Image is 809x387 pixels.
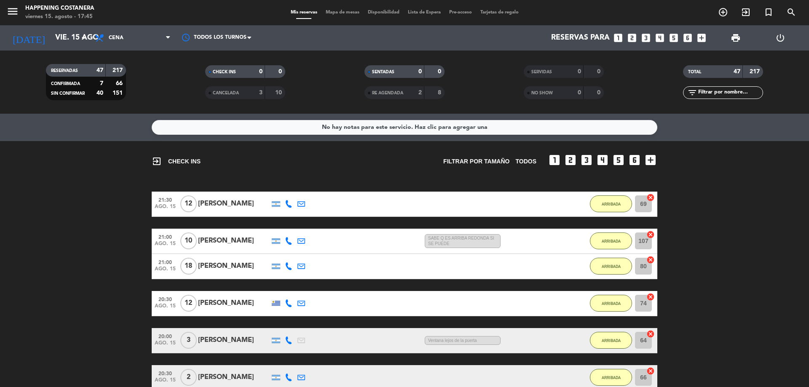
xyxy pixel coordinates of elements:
[612,153,625,167] i: looks_5
[78,33,88,43] i: arrow_drop_down
[687,88,697,98] i: filter_list
[438,90,443,96] strong: 8
[155,204,176,214] span: ago. 15
[696,32,707,43] i: add_box
[155,195,176,204] span: 21:30
[96,90,103,96] strong: 40
[628,153,641,167] i: looks_6
[718,7,728,17] i: add_circle_outline
[646,230,655,239] i: cancel
[590,369,632,386] button: ARRIBADA
[418,69,422,75] strong: 0
[682,32,693,43] i: looks_6
[6,5,19,18] i: menu
[180,295,197,312] span: 12
[321,10,364,15] span: Mapa de mesas
[590,232,632,249] button: ARRIBADA
[155,340,176,350] span: ago. 15
[564,153,577,167] i: looks_two
[364,10,404,15] span: Disponibilidad
[602,338,621,343] span: ARRIBADA
[259,90,263,96] strong: 3
[646,256,655,264] i: cancel
[279,69,284,75] strong: 0
[602,301,621,306] span: ARRIBADA
[640,32,651,43] i: looks_3
[404,10,445,15] span: Lista de Espera
[100,80,103,86] strong: 7
[578,69,581,75] strong: 0
[602,375,621,380] span: ARRIBADA
[155,257,176,267] span: 21:00
[152,156,162,166] i: exit_to_app
[548,153,561,167] i: looks_one
[259,69,263,75] strong: 0
[580,153,593,167] i: looks_3
[602,264,621,269] span: ARRIBADA
[213,70,236,74] span: CHECK INS
[750,69,761,75] strong: 217
[731,33,741,43] span: print
[198,335,270,346] div: [PERSON_NAME]
[180,195,197,212] span: 12
[646,367,655,375] i: cancel
[198,372,270,383] div: [PERSON_NAME]
[180,332,197,349] span: 3
[590,332,632,349] button: ARRIBADA
[786,7,796,17] i: search
[476,10,523,15] span: Tarjetas de regalo
[372,91,403,95] span: RE AGENDADA
[51,69,78,73] span: RESERVADAS
[646,193,655,202] i: cancel
[646,330,655,338] i: cancel
[275,90,284,96] strong: 10
[697,88,763,97] input: Filtrar por nombre...
[734,69,740,75] strong: 47
[109,35,123,41] span: Cena
[180,258,197,275] span: 18
[51,91,85,96] span: SIN CONFIRMAR
[578,90,581,96] strong: 0
[613,32,624,43] i: looks_one
[551,34,610,42] span: Reservas para
[287,10,321,15] span: Mis reservas
[590,295,632,312] button: ARRIBADA
[531,91,553,95] span: NO SHOW
[25,4,94,13] div: Happening Costanera
[96,67,103,73] strong: 47
[198,198,270,209] div: [PERSON_NAME]
[425,336,501,345] span: Ventana lejos de la puerta
[155,241,176,251] span: ago. 15
[6,5,19,21] button: menu
[155,368,176,378] span: 20:30
[155,303,176,313] span: ago. 15
[180,369,197,386] span: 2
[418,90,422,96] strong: 2
[155,232,176,241] span: 21:00
[627,32,638,43] i: looks_two
[6,29,51,47] i: [DATE]
[152,156,201,166] span: CHECK INS
[155,377,176,387] span: ago. 15
[180,232,197,249] span: 10
[597,90,602,96] strong: 0
[688,70,701,74] span: TOTAL
[741,7,751,17] i: exit_to_app
[763,7,774,17] i: turned_in_not
[198,298,270,309] div: [PERSON_NAME]
[596,153,609,167] i: looks_4
[155,331,176,341] span: 20:00
[644,153,657,167] i: add_box
[113,90,124,96] strong: 151
[590,195,632,212] button: ARRIBADA
[654,32,665,43] i: looks_4
[155,266,176,276] span: ago. 15
[443,157,509,166] span: Filtrar por tamaño
[515,157,536,166] span: TODOS
[646,293,655,301] i: cancel
[198,261,270,272] div: [PERSON_NAME]
[425,234,501,248] span: SABE Q ES ARRIBA REDONDA SI SE PUEDE
[322,123,488,132] div: No hay notas para este servicio. Haz clic para agregar una
[445,10,476,15] span: Pre-acceso
[372,70,394,74] span: SENTADAS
